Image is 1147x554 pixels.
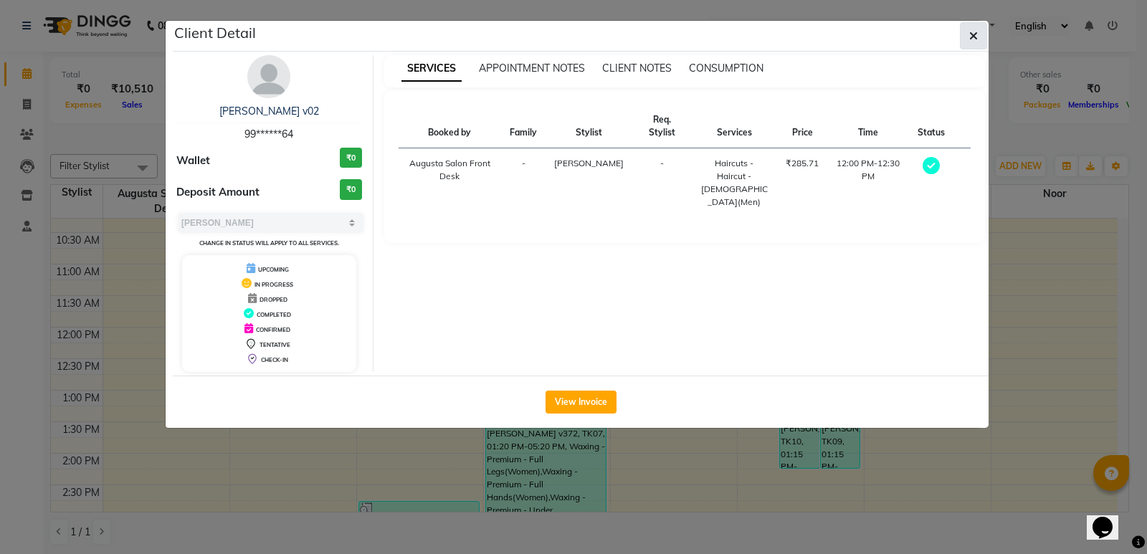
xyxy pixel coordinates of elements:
span: CONSUMPTION [689,62,763,75]
th: Time [827,105,909,148]
th: Stylist [546,105,632,148]
td: - [501,148,546,218]
td: 12:00 PM-12:30 PM [827,148,909,218]
h5: Client Detail [174,22,256,44]
td: Augusta Salon Front Desk [399,148,502,218]
a: [PERSON_NAME] v02 [219,105,319,118]
small: Change in status will apply to all services. [199,239,339,247]
th: Family [501,105,546,148]
span: [PERSON_NAME] [554,158,624,168]
h3: ₹0 [340,148,362,168]
span: DROPPED [260,296,287,303]
th: Price [777,105,827,148]
span: COMPLETED [257,311,291,318]
button: View Invoice [546,391,617,414]
span: UPCOMING [258,266,289,273]
th: Status [909,105,953,148]
iframe: chat widget [1087,497,1133,540]
th: Booked by [399,105,502,148]
span: APPOINTMENT NOTES [479,62,585,75]
span: Deposit Amount [176,184,260,201]
span: SERVICES [401,56,462,82]
div: ₹285.71 [786,157,819,170]
span: CHECK-IN [261,356,288,363]
div: Haircuts - Haircut - [DEMOGRAPHIC_DATA](Men) [700,157,768,209]
h3: ₹0 [340,179,362,200]
th: Req. Stylist [632,105,691,148]
span: Wallet [176,153,210,169]
span: CLIENT NOTES [602,62,672,75]
span: CONFIRMED [256,326,290,333]
th: Services [691,105,777,148]
span: TENTATIVE [260,341,290,348]
img: avatar [247,55,290,98]
td: - [632,148,691,218]
span: IN PROGRESS [254,281,293,288]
